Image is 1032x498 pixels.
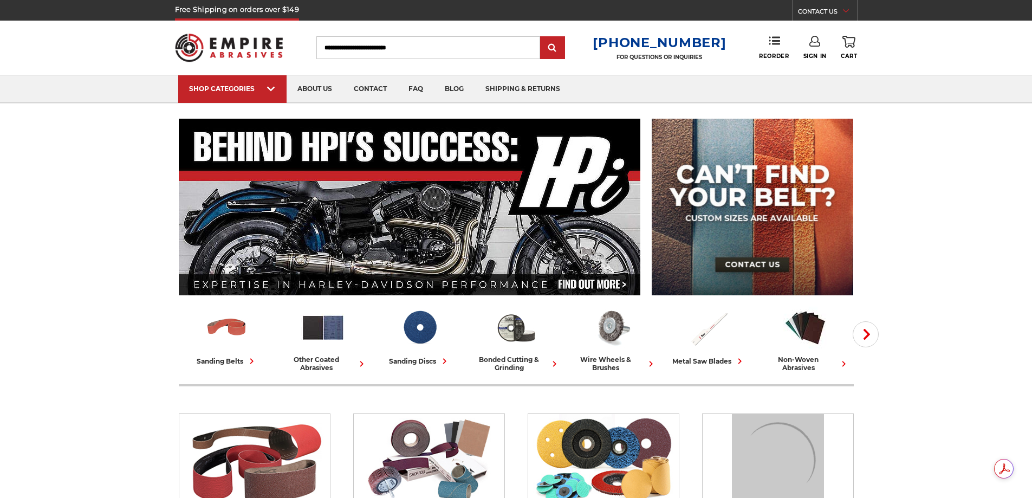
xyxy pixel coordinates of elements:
[590,305,635,350] img: Wire Wheels & Brushes
[472,355,560,372] div: bonded cutting & grinding
[475,75,571,103] a: shipping & returns
[542,37,563,59] input: Submit
[189,85,276,93] div: SHOP CATEGORIES
[762,355,849,372] div: non-woven abrasives
[398,75,434,103] a: faq
[301,305,346,350] img: Other Coated Abrasives
[175,27,283,69] img: Empire Abrasives
[397,305,442,350] img: Sanding Discs
[762,305,849,372] a: non-woven abrasives
[798,5,857,21] a: CONTACT US
[434,75,475,103] a: blog
[343,75,398,103] a: contact
[593,35,726,50] a: [PHONE_NUMBER]
[759,53,789,60] span: Reorder
[665,305,753,367] a: metal saw blades
[494,305,538,350] img: Bonded Cutting & Grinding
[204,305,249,350] img: Sanding Belts
[783,305,828,350] img: Non-woven Abrasives
[280,305,367,372] a: other coated abrasives
[803,53,827,60] span: Sign In
[672,355,745,367] div: metal saw blades
[287,75,343,103] a: about us
[179,119,641,295] img: Banner for an interview featuring Horsepower Inc who makes Harley performance upgrades featured o...
[197,355,257,367] div: sanding belts
[759,36,789,59] a: Reorder
[376,305,464,367] a: sanding discs
[569,355,657,372] div: wire wheels & brushes
[280,355,367,372] div: other coated abrasives
[389,355,450,367] div: sanding discs
[853,321,879,347] button: Next
[841,53,857,60] span: Cart
[841,36,857,60] a: Cart
[569,305,657,372] a: wire wheels & brushes
[593,54,726,61] p: FOR QUESTIONS OR INQUIRIES
[652,119,853,295] img: promo banner for custom belts.
[686,305,731,350] img: Metal Saw Blades
[183,305,271,367] a: sanding belts
[472,305,560,372] a: bonded cutting & grinding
